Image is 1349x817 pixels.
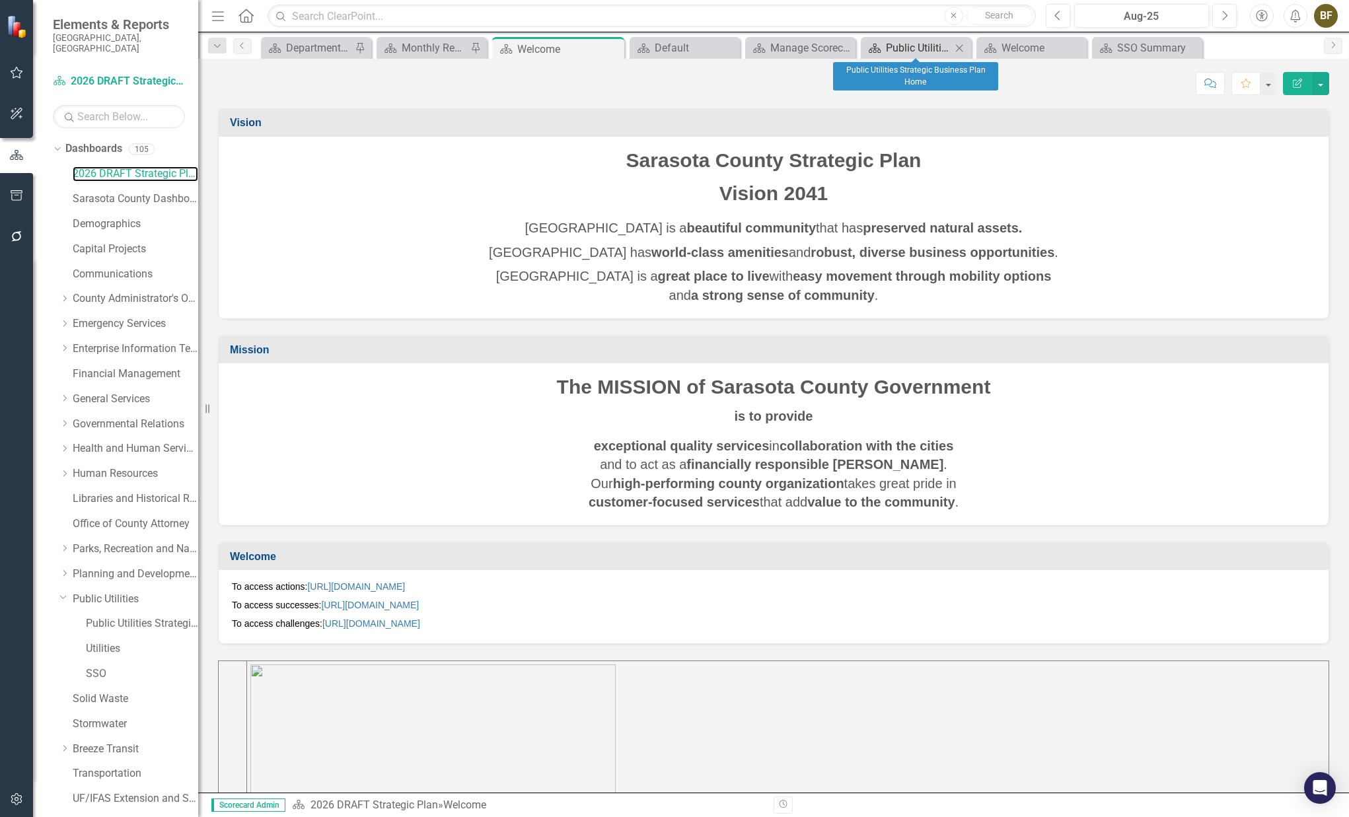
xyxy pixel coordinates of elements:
a: [URL][DOMAIN_NAME] [321,600,419,610]
a: UF/IFAS Extension and Sustainability [73,791,198,806]
div: Aug-25 [1079,9,1204,24]
strong: value to the community [807,495,955,509]
div: Welcome [517,41,621,57]
h3: Mission [230,344,1322,356]
span: [GEOGRAPHIC_DATA] is a with and . [496,269,1052,302]
a: Emergency Services [73,316,198,332]
strong: a strong sense of community [691,288,875,302]
strong: robust, diverse business opportunities [811,245,1054,260]
a: Governmental Relations [73,417,198,432]
a: Dashboards [65,141,122,157]
span: in and to act as a . Our takes great pride in that add . [589,439,959,510]
div: » [292,798,764,813]
span: Search [985,10,1013,20]
strong: beautiful community [686,221,816,235]
div: Welcome [443,799,486,811]
span: Vision 2041 [719,182,828,204]
strong: financially responsible [PERSON_NAME] [686,457,943,472]
span: [GEOGRAPHIC_DATA] is a that has [525,221,1023,235]
a: Department Snapshot [264,40,351,56]
a: [URL][DOMAIN_NAME] [307,581,405,592]
p: To access actions: [232,580,1315,596]
a: Parks, Recreation and Natural Resources [73,542,198,557]
span: To access challenges: [232,618,423,629]
a: Solid Waste [73,692,198,707]
div: Monthly Report [402,40,467,56]
a: County Administrator's Office [73,291,198,306]
div: SSO Summary [1117,40,1199,56]
strong: collaboration with the cities [780,439,953,453]
div: Public Utilities Strategic Business Plan Home [886,40,951,56]
strong: world-class amenities [651,245,789,260]
div: Open Intercom Messenger [1304,772,1336,804]
strong: is to provide [735,409,813,423]
a: Human Resources [73,466,198,481]
a: Stormwater [73,717,198,732]
button: Search [966,7,1033,25]
small: [GEOGRAPHIC_DATA], [GEOGRAPHIC_DATA] [53,32,185,54]
div: Welcome [1002,40,1083,56]
a: General Services [73,392,198,407]
a: Sarasota County Dashboard [73,192,198,207]
span: Scorecard Admin [211,799,285,812]
a: Office of County Attorney [73,516,198,532]
a: Capital Projects [73,242,198,257]
a: [URL][DOMAIN_NAME] [322,618,420,629]
div: Public Utilities Strategic Business Plan Home [833,62,998,90]
span: Sarasota County Strategic Plan [626,149,922,171]
span: Elements & Reports [53,17,185,32]
a: Enterprise Information Technology [73,341,198,357]
a: SSO Summary [1095,40,1199,56]
a: Welcome [980,40,1083,56]
a: Default [633,40,737,56]
a: 2026 DRAFT Strategic Plan [310,799,438,811]
h3: Welcome [230,551,1322,563]
button: Aug-25 [1074,4,1209,28]
a: Breeze Transit [73,742,198,757]
a: Communications [73,267,198,282]
a: Financial Management [73,367,198,382]
img: ClearPoint Strategy [7,15,30,38]
button: BF [1314,4,1338,28]
a: Public Utilities Strategic Business Plan Home [864,40,951,56]
a: Monthly Report [380,40,467,56]
input: Search ClearPoint... [268,5,1036,28]
strong: customer-focused services [589,495,760,509]
span: [GEOGRAPHIC_DATA] has and . [489,245,1058,260]
a: SSO [86,666,198,682]
div: Default [655,40,737,56]
strong: exceptional quality services [594,439,770,453]
span: The MISSION of Sarasota County Government [557,376,991,398]
a: Utilities [86,641,198,657]
a: 2026 DRAFT Strategic Plan [73,166,198,182]
a: Libraries and Historical Resources [73,491,198,507]
input: Search Below... [53,105,185,128]
div: Department Snapshot [286,40,351,56]
a: Public Utilities [73,592,198,607]
strong: preserved natural assets. [863,221,1022,235]
a: Transportation [73,766,198,781]
a: Manage Scorecards [748,40,852,56]
strong: easy movement through mobility options [793,269,1051,283]
a: 2026 DRAFT Strategic Plan [53,74,185,89]
div: Manage Scorecards [770,40,852,56]
p: To access successes: [232,596,1315,614]
strong: high-performing county organization [613,476,844,491]
a: Public Utilities Strategic Plan [86,616,198,631]
strong: great place to live [658,269,770,283]
a: Health and Human Services [73,441,198,456]
a: Demographics [73,217,198,232]
div: 105 [129,143,155,155]
h3: Vision [230,117,1322,129]
a: Planning and Development Services [73,567,198,582]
